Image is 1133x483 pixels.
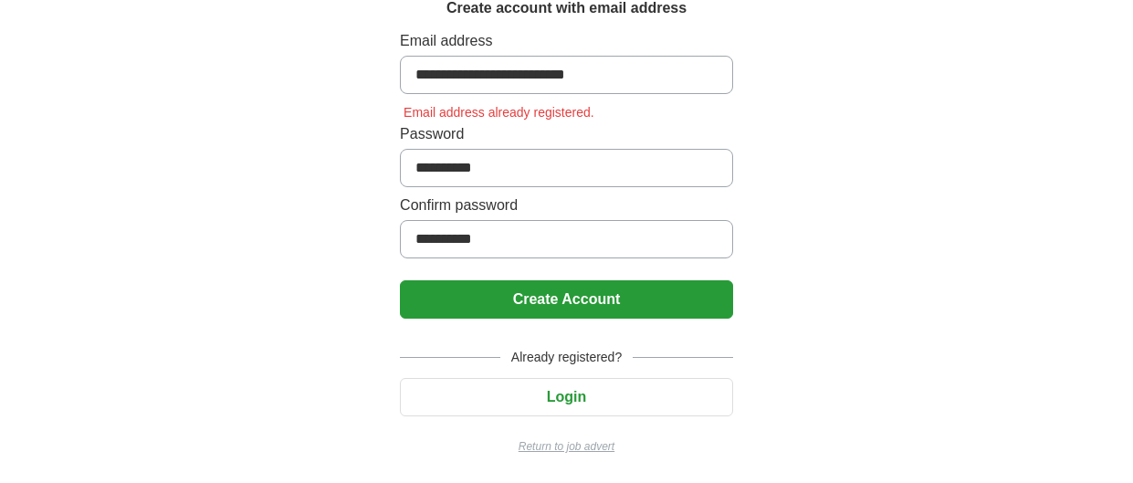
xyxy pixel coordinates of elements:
span: Already registered? [500,348,633,367]
label: Email address [400,30,733,52]
a: Return to job advert [400,438,733,455]
a: Login [400,389,733,404]
span: Email address already registered. [400,105,598,120]
label: Password [400,123,733,145]
button: Create Account [400,280,733,319]
label: Confirm password [400,194,733,216]
button: Login [400,378,733,416]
